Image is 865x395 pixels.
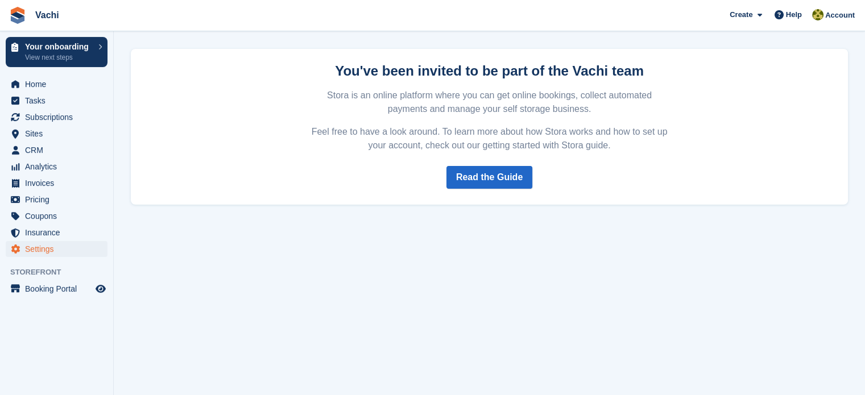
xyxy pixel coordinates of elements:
[10,267,113,278] span: Storefront
[310,89,669,116] p: Stora is an online platform where you can get online bookings, collect automated payments and man...
[25,126,93,142] span: Sites
[25,241,93,257] span: Settings
[310,125,669,152] p: Feel free to have a look around. To learn more about how Stora works and how to set up your accou...
[25,175,93,191] span: Invoices
[6,241,107,257] a: menu
[6,76,107,92] a: menu
[25,43,93,51] p: Your onboarding
[825,10,855,21] span: Account
[6,192,107,207] a: menu
[6,159,107,174] a: menu
[9,7,26,24] img: stora-icon-8386f47178a22dfd0bd8f6a31ec36ba5ce8667c1dd55bd0f319d3a0aa187defe.svg
[812,9,823,20] img: Accounting
[6,208,107,224] a: menu
[25,159,93,174] span: Analytics
[6,126,107,142] a: menu
[25,224,93,240] span: Insurance
[6,109,107,125] a: menu
[25,192,93,207] span: Pricing
[335,63,644,78] strong: You've been invited to be part of the Vachi team
[25,109,93,125] span: Subscriptions
[786,9,802,20] span: Help
[25,142,93,158] span: CRM
[25,76,93,92] span: Home
[25,208,93,224] span: Coupons
[446,166,532,189] a: Read the Guide
[6,175,107,191] a: menu
[6,142,107,158] a: menu
[25,281,93,297] span: Booking Portal
[6,224,107,240] a: menu
[25,52,93,63] p: View next steps
[25,93,93,109] span: Tasks
[730,9,752,20] span: Create
[94,282,107,296] a: Preview store
[31,6,64,24] a: Vachi
[6,93,107,109] a: menu
[6,37,107,67] a: Your onboarding View next steps
[6,281,107,297] a: menu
